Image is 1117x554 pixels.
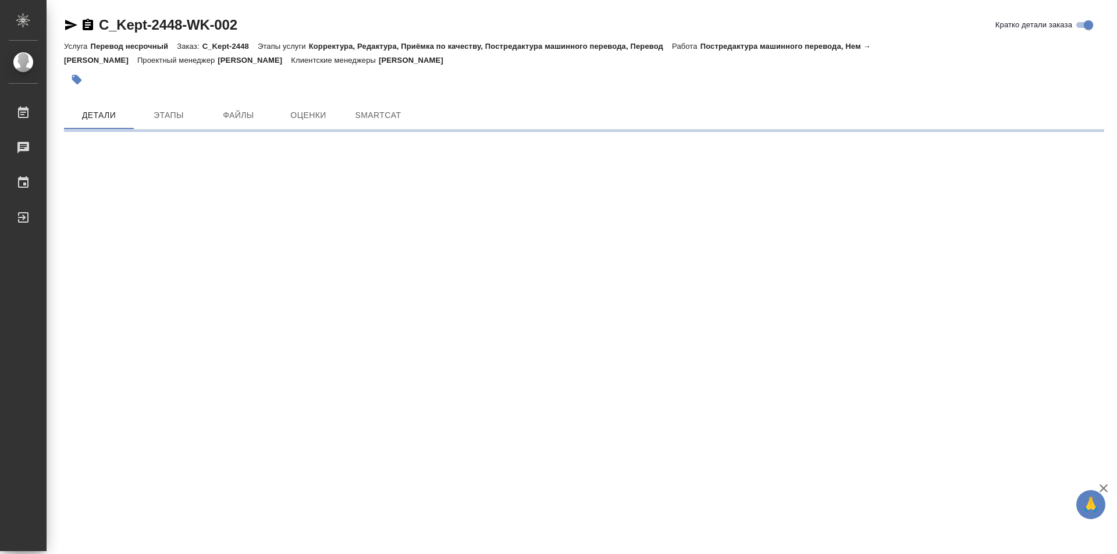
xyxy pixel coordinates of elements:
span: Детали [71,108,127,123]
button: Скопировать ссылку [81,18,95,32]
button: 🙏 [1076,490,1105,519]
span: Этапы [141,108,197,123]
p: Клиентские менеджеры [291,56,379,65]
p: Услуга [64,42,90,51]
p: Перевод несрочный [90,42,177,51]
p: Этапы услуги [258,42,309,51]
p: Заказ: [177,42,202,51]
span: 🙏 [1081,492,1101,517]
p: [PERSON_NAME] [379,56,452,65]
a: C_Kept-2448-WK-002 [99,17,237,33]
p: C_Kept-2448 [202,42,258,51]
span: SmartCat [350,108,406,123]
p: [PERSON_NAME] [218,56,291,65]
p: Работа [672,42,700,51]
span: Файлы [211,108,266,123]
button: Добавить тэг [64,67,90,92]
span: Кратко детали заказа [995,19,1072,31]
span: Оценки [280,108,336,123]
p: Проектный менеджер [137,56,218,65]
button: Скопировать ссылку для ЯМессенджера [64,18,78,32]
p: Корректура, Редактура, Приёмка по качеству, Постредактура машинного перевода, Перевод [309,42,672,51]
